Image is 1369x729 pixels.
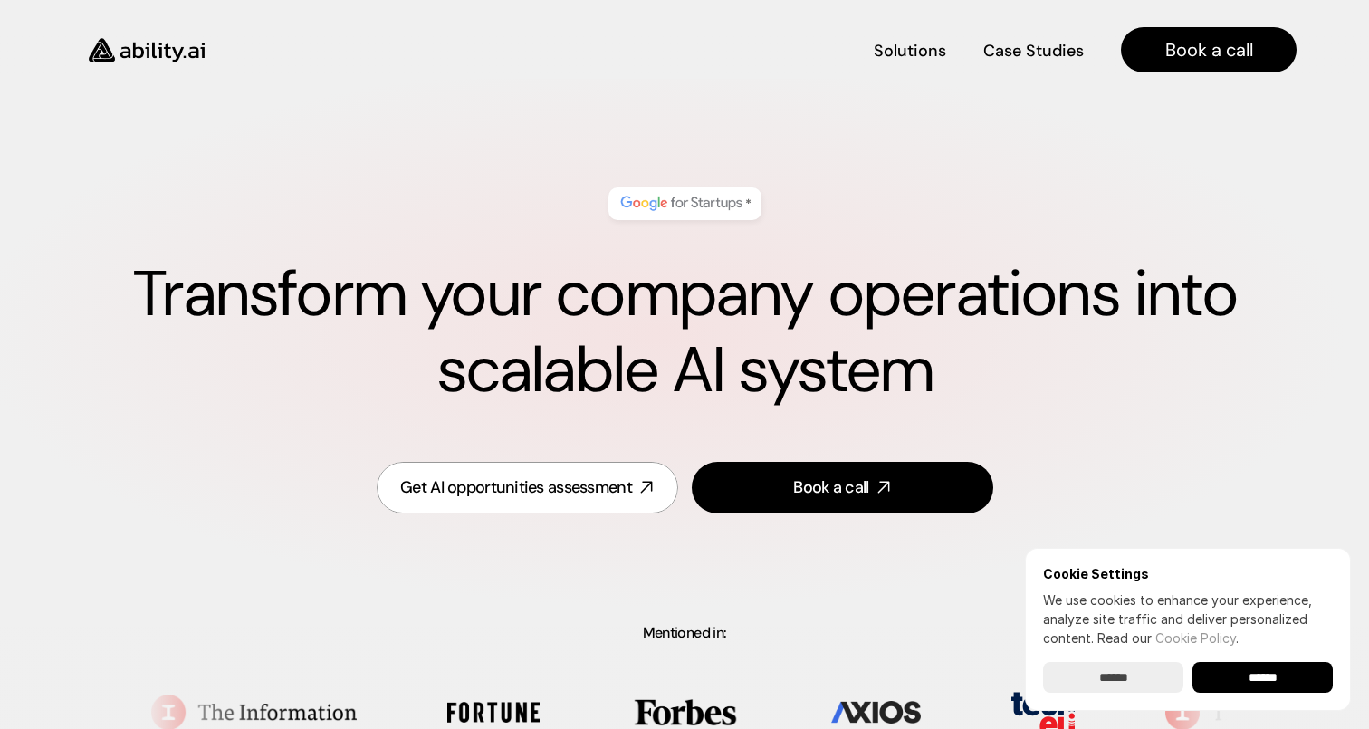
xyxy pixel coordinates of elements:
a: Get AI opportunities assessment [377,462,678,513]
a: Book a call [692,462,993,513]
a: Cookie Policy [1155,630,1236,646]
div: Book a call [793,476,868,499]
span: Read our . [1097,630,1239,646]
a: Solutions [874,34,946,66]
h1: Transform your company operations into scalable AI system [72,256,1297,408]
h6: Cookie Settings [1043,566,1333,581]
h4: Solutions [874,40,946,62]
h4: Case Studies [983,40,1084,62]
p: Mentioned in: [43,626,1326,640]
nav: Main navigation [230,27,1297,72]
a: Case Studies [982,34,1085,66]
div: Get AI opportunities assessment [400,476,632,499]
h4: Book a call [1165,37,1253,62]
p: We use cookies to enhance your experience, analyze site traffic and deliver personalized content. [1043,590,1333,647]
a: Book a call [1121,27,1297,72]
